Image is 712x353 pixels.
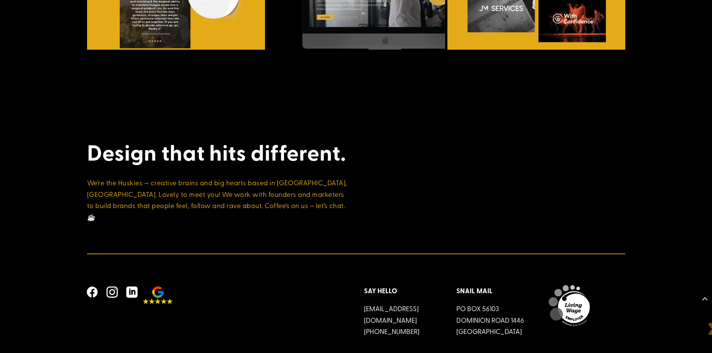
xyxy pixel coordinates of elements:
[143,287,175,304] a: 5 stars on google
[456,286,493,295] strong: Snail Mail
[364,286,397,295] strong: Say Hello
[87,139,348,169] h2: Design that hits different.
[83,283,103,301] a: 
[143,287,173,304] img: 5 stars on google
[549,285,590,326] img: Husk is a Living Wage Employer
[103,283,121,301] span: 
[364,326,419,336] a: [PHONE_NUMBER]
[103,283,123,301] a: 
[364,304,419,325] a: [EMAIL_ADDRESS][DOMAIN_NAME]
[83,283,101,301] span: 
[123,283,143,301] a: 
[456,303,533,337] p: PO Box 56103 Dominion Road 1446 [GEOGRAPHIC_DATA]
[87,177,348,223] p: We’re the Huskies — creative brains and big hearts based in [GEOGRAPHIC_DATA], [GEOGRAPHIC_DATA]....
[87,212,96,222] span: ☕️
[123,283,141,301] span: 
